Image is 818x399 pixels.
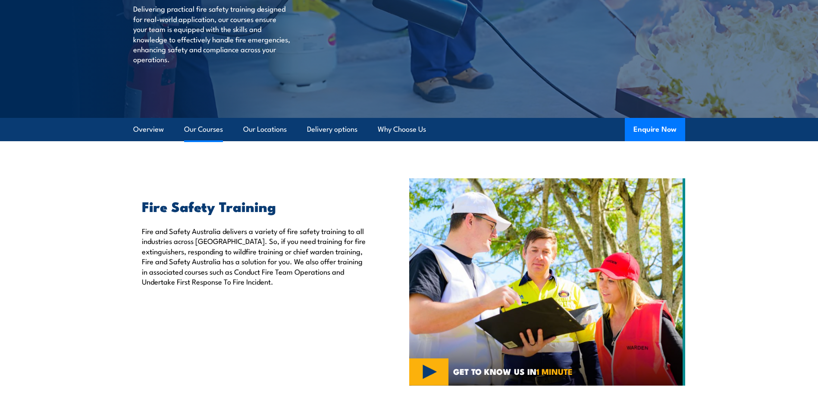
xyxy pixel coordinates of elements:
[133,3,291,64] p: Delivering practical fire safety training designed for real-world application, our courses ensure...
[453,367,573,375] span: GET TO KNOW US IN
[184,118,223,141] a: Our Courses
[625,118,685,141] button: Enquire Now
[142,200,370,212] h2: Fire Safety Training
[142,226,370,286] p: Fire and Safety Australia delivers a variety of fire safety training to all industries across [GE...
[378,118,426,141] a: Why Choose Us
[536,365,573,377] strong: 1 MINUTE
[133,118,164,141] a: Overview
[409,178,685,386] img: Fire Safety Training Courses
[307,118,357,141] a: Delivery options
[243,118,287,141] a: Our Locations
